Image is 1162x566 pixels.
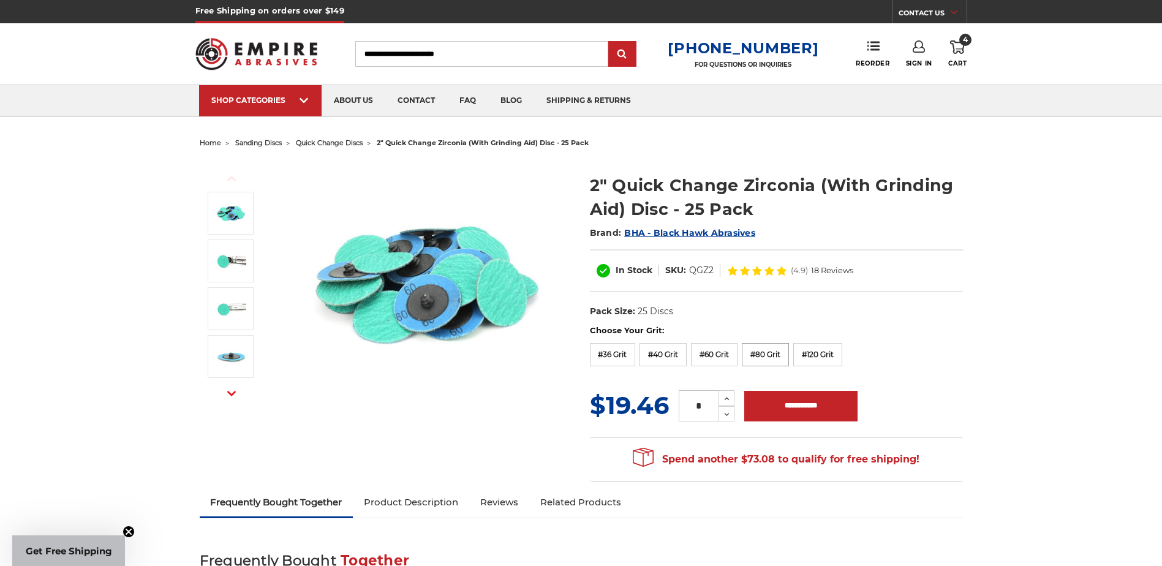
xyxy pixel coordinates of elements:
a: blog [488,85,534,116]
a: quick change discs [296,138,363,147]
a: Product Description [353,489,469,516]
a: faq [447,85,488,116]
a: Reviews [469,489,529,516]
a: CONTACT US [899,6,967,23]
img: 2 inch zirconia plus grinding aid quick change disc [216,198,246,228]
p: FOR QUESTIONS OR INQUIRIES [668,61,818,69]
span: Cart [948,59,967,67]
dd: QGZ2 [689,264,714,277]
a: about us [322,85,385,116]
div: Get Free ShippingClose teaser [12,535,125,566]
span: Sign In [906,59,932,67]
button: Previous [217,165,246,192]
a: Related Products [529,489,632,516]
span: Get Free Shipping [26,545,112,557]
a: Reorder [856,40,889,67]
a: BHA - Black Hawk Abrasives [624,227,755,238]
span: 18 Reviews [811,266,853,274]
a: 4 Cart [948,40,967,67]
span: In Stock [616,265,652,276]
dt: SKU: [665,264,686,277]
h1: 2" Quick Change Zirconia (With Grinding Aid) Disc - 25 Pack [590,173,963,221]
button: Next [217,380,246,407]
a: shipping & returns [534,85,643,116]
a: home [200,138,221,147]
img: 2 inch zirconia plus grinding aid quick change disc [304,160,549,406]
span: 2" quick change zirconia (with grinding aid) disc - 25 pack [377,138,589,147]
span: Reorder [856,59,889,67]
a: [PHONE_NUMBER] [668,39,818,57]
span: $19.46 [590,390,669,420]
dt: Pack Size: [590,305,635,318]
span: 4 [959,34,971,46]
img: roloc type r attachment [216,341,246,372]
span: Spend another $73.08 to qualify for free shipping! [633,453,919,465]
button: Close teaser [123,526,135,538]
img: Empire Abrasives [195,30,318,78]
a: contact [385,85,447,116]
span: Brand: [590,227,622,238]
a: Frequently Bought Together [200,489,353,516]
label: Choose Your Grit: [590,325,963,337]
span: (4.9) [791,266,808,274]
img: 2" Quick Change Zirconia (With Grinding Aid) Disc - 25 Pack [216,246,246,276]
input: Submit [610,42,635,67]
img: green sanding disc on Air Grinder Tools [216,293,246,324]
div: SHOP CATEGORIES [211,96,309,105]
a: sanding discs [235,138,282,147]
dd: 25 Discs [638,305,673,318]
